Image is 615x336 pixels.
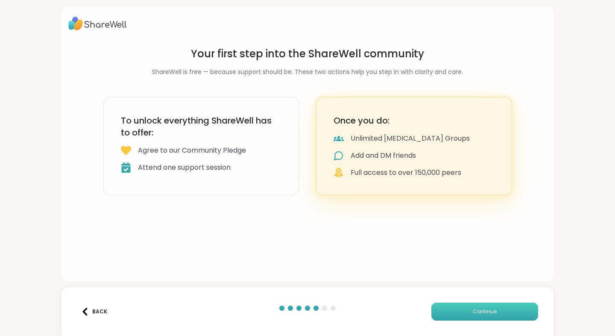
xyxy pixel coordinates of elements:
span: Continue [473,308,497,315]
div: Add and DM friends [351,150,416,161]
div: Back [81,308,107,315]
h3: To unlock everything ShareWell has to offer: [121,115,282,139]
button: Continue [431,303,538,321]
div: Full access to over 150,000 peers [351,168,461,178]
h3: Once you do: [334,115,495,127]
div: Unlimited [MEDICAL_DATA] Groups [351,133,470,144]
h1: Your first step into the ShareWell community [103,47,512,61]
div: Attend one support session [138,162,231,173]
img: ShareWell Logo [68,14,127,33]
div: Agree to our Community Pledge [138,145,246,156]
h2: ShareWell is free — because support should be. These two actions help you step in with clarity an... [103,68,512,77]
button: Back [77,303,111,321]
